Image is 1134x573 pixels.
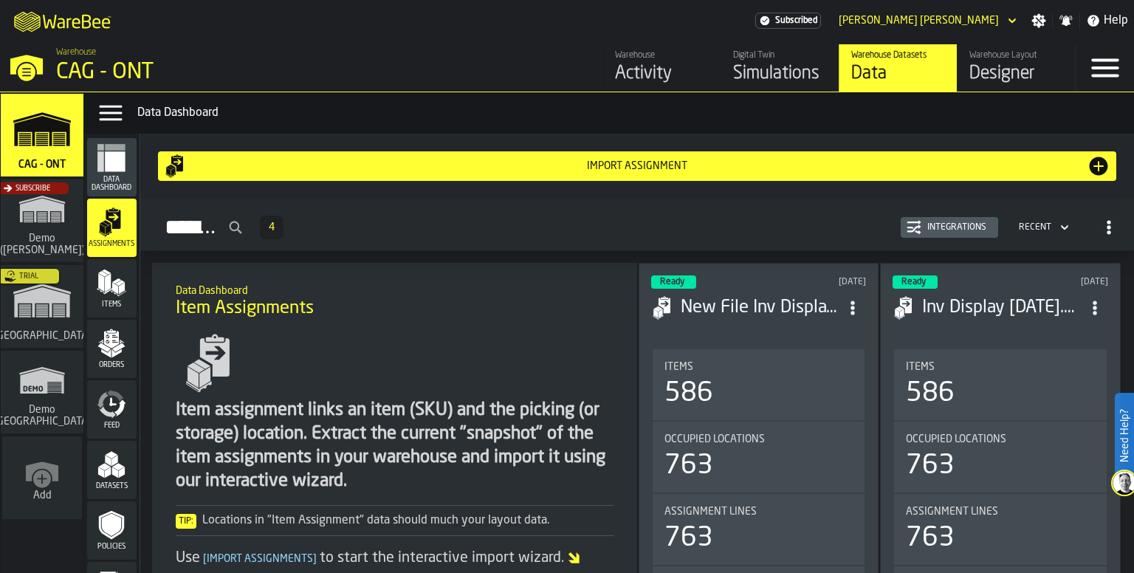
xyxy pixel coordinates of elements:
a: link-to-/wh/i/b8e8645a-5c77-43f4-8135-27e3a4d97801/simulations [1,265,83,351]
a: link-to-/wh/i/81126f66-c9dd-4fd0-bd4b-ffd618919ba4/feed/ [602,44,721,92]
div: Title [664,506,853,518]
span: Occupied Locations [906,433,1006,445]
div: DropdownMenuValue-Tapankumar Kanubhai Meghani MEGHANI [839,15,999,27]
li: menu Datasets [87,441,137,500]
div: stat-Occupied Locations [653,422,865,493]
li: menu Data Dashboard [87,138,137,197]
a: link-to-/wh/i/81126f66-c9dd-4fd0-bd4b-ffd618919ba4/data [839,44,957,92]
div: Title [906,506,1095,518]
label: button-toggle-Data Menu [90,98,131,128]
span: Subscribe [16,185,50,193]
div: 763 [906,524,955,553]
label: button-toggle-Help [1080,12,1134,30]
span: ] [313,554,317,564]
div: status-3 2 [893,275,938,289]
div: Item assignment links an item (SKU) and the picking (or storage) location. Extract the current "s... [176,399,614,493]
span: Items [906,361,935,373]
li: menu Items [87,259,137,318]
span: [ [203,554,207,564]
button: button-Integrations [901,217,998,238]
div: Title [664,361,853,373]
div: status-3 2 [651,275,696,289]
div: New File Inv Display 09.09.25.csv [681,296,840,320]
span: Trial [19,272,38,281]
div: Import assignment [188,160,1087,172]
div: Digital Twin [733,50,827,61]
h3: New File Inv Display [DATE].csv [681,296,840,320]
div: Warehouse Layout [969,50,1063,61]
span: Item Assignments [176,297,314,320]
div: Title [906,361,1095,373]
div: Simulations [733,62,827,86]
div: stat-Assignment lines [653,494,865,565]
span: Policies [87,543,137,551]
span: 4 [269,222,275,233]
div: Use to start the interactive import wizard. [176,548,614,569]
button: button-Import assignment [158,151,1116,181]
div: Designer [969,62,1063,86]
label: button-toggle-Settings [1025,13,1052,28]
span: Occupied Locations [664,433,765,445]
h2: button-Assignments [140,199,1134,251]
a: link-to-/wh/new [2,436,82,522]
span: Assignment lines [906,506,998,518]
span: Ready [901,278,926,286]
div: Locations in "Item Assignment" data should much your layout data. [176,512,614,529]
span: Subscribed [775,16,817,26]
div: Data [851,62,945,86]
div: stat-Items [894,349,1107,420]
span: Feed [87,422,137,430]
div: Title [664,433,853,445]
li: menu Orders [87,320,137,379]
h3: Inv Display [DATE].csv [922,296,1082,320]
div: 586 [906,379,955,408]
span: Items [87,301,137,309]
div: Updated: 9/9/2025, 8:56:36 PM Created: 9/9/2025, 8:56:31 PM [783,277,866,287]
div: Inv Display 09.09.25.csv [922,296,1082,320]
div: Integrations [921,222,992,233]
span: Import Assignments [200,554,320,564]
span: Assignments [87,240,137,248]
div: Data Dashboard [137,104,1128,122]
a: link-to-/wh/i/81126f66-c9dd-4fd0-bd4b-ffd618919ba4/simulations [721,44,839,92]
a: link-to-/wh/i/16932755-72b9-4ea4-9c69-3f1f3a500823/simulations [1,351,83,436]
div: Title [906,433,1095,445]
div: stat-Assignment lines [894,494,1107,565]
div: 586 [664,379,713,408]
div: stat-Occupied Locations [894,422,1107,493]
span: Add [33,490,52,501]
div: Warehouse [615,50,709,61]
span: Items [664,361,693,373]
span: Datasets [87,482,137,490]
div: DropdownMenuValue-4 [1019,222,1051,233]
div: 763 [906,451,955,481]
span: Tip: [176,514,196,529]
div: DropdownMenuValue-Tapankumar Kanubhai Meghani MEGHANI [833,12,1020,30]
a: link-to-/wh/i/81126f66-c9dd-4fd0-bd4b-ffd618919ba4/settings/billing [755,13,821,29]
div: Menu Subscription [755,13,821,29]
label: button-toggle-Menu [1076,44,1134,92]
li: menu Assignments [87,199,137,258]
span: Assignment lines [664,506,757,518]
div: stat-Items [653,349,865,420]
label: Need Help? [1116,394,1133,477]
a: link-to-/wh/i/dbcf2930-f09f-4140-89fc-d1e1c3a767ca/simulations [1,179,83,265]
span: Ready [660,278,684,286]
div: Activity [615,62,709,86]
span: CAG - ONT [16,159,69,171]
div: Warehouse Datasets [851,50,945,61]
div: ButtonLoadMore-Load More-Prev-First-Last [254,216,289,239]
div: 763 [664,451,713,481]
span: Orders [87,361,137,369]
li: menu Policies [87,501,137,560]
li: menu Feed [87,380,137,439]
span: Data Dashboard [87,176,137,192]
a: link-to-/wh/i/81126f66-c9dd-4fd0-bd4b-ffd618919ba4/designer [957,44,1075,92]
div: title-Item Assignments [164,275,625,328]
span: Help [1104,12,1128,30]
